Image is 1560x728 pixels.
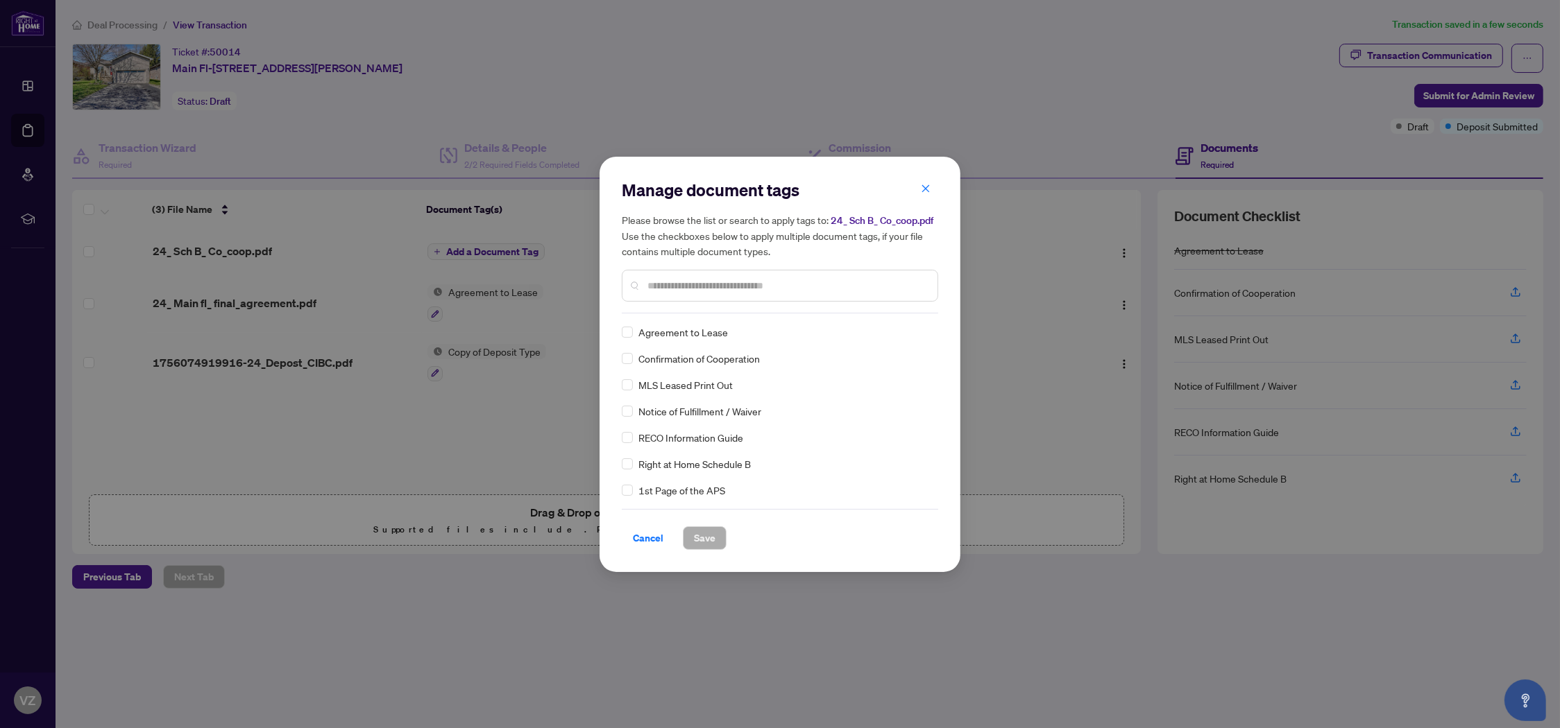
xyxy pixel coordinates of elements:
[633,527,663,549] span: Cancel
[638,377,733,392] span: MLS Leased Print Out
[622,526,675,550] button: Cancel
[1504,679,1546,721] button: Open asap
[638,483,725,498] span: 1st Page of the APS
[622,212,938,259] h5: Please browse the list or search to apply tags to: Use the checkboxes below to apply multiple doc...
[622,179,938,201] h2: Manage document tags
[638,430,743,445] span: RECO Information Guide
[638,404,761,419] span: Notice of Fulfillment / Waiver
[638,324,728,340] span: Agreement to Lease
[921,184,931,193] span: close
[638,351,760,366] span: Confirmation of Cooperation
[683,526,727,550] button: Save
[638,456,751,471] span: Right at Home Schedule B
[831,214,933,227] span: 24_ Sch B_ Co_coop.pdf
